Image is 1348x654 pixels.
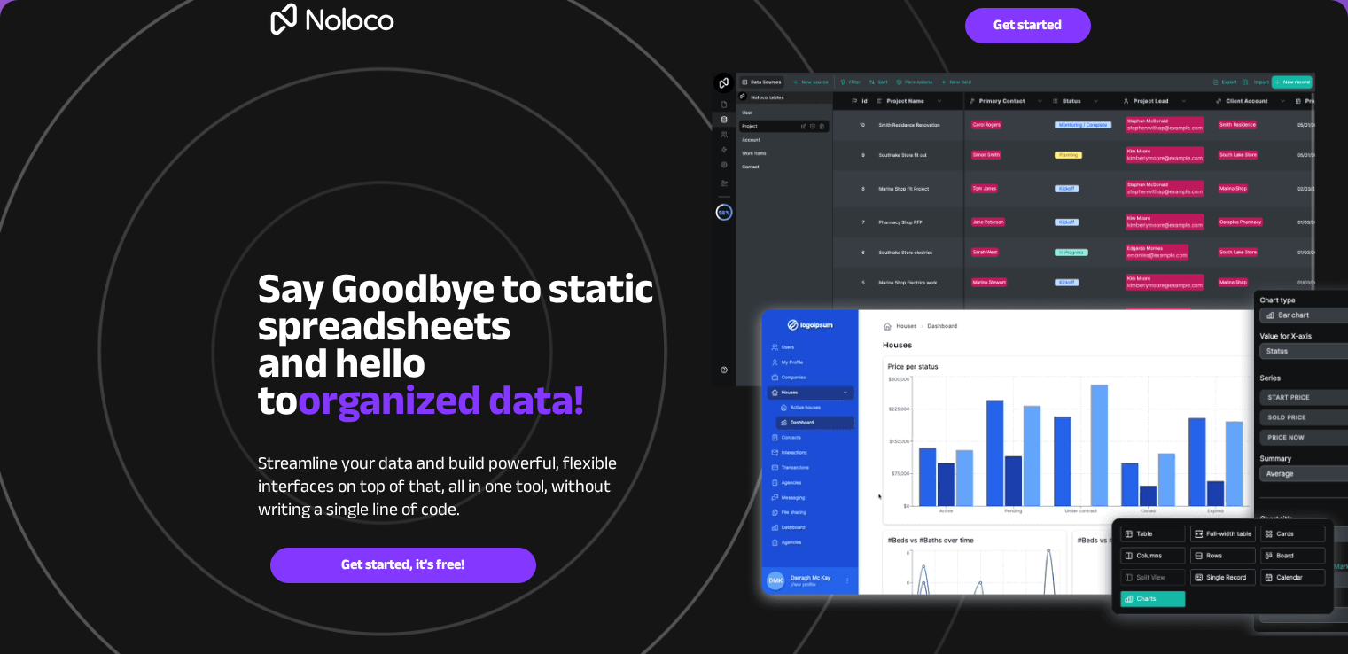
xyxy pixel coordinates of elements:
[298,361,584,440] span: organized data!
[271,557,535,573] span: Get started, it's free!
[258,249,653,440] span: Say Goodbye to static spreadsheets and hello to
[258,447,617,526] span: Streamline your data and build powerful, flexible interfaces on top of that, all in one tool, wit...
[270,548,536,583] a: Get started, it's free!
[966,17,1090,34] span: Get started
[965,8,1091,43] a: Get started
